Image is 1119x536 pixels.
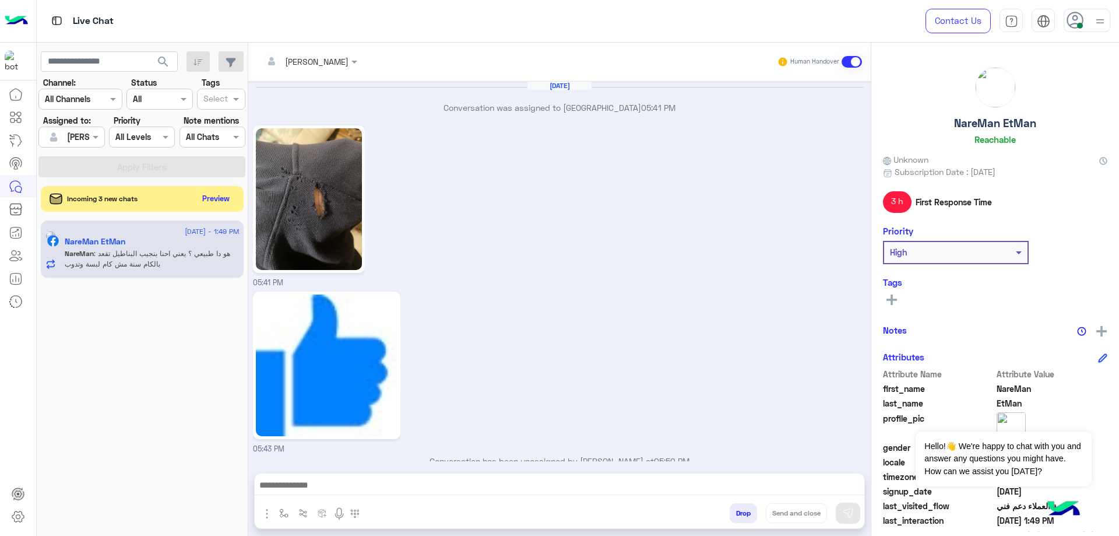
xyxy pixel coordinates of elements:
[131,76,157,89] label: Status
[260,507,274,521] img: send attachment
[298,509,308,518] img: Trigger scenario
[67,194,138,204] span: Incoming 3 new chats
[997,397,1108,409] span: EtMan
[997,383,1108,395] span: NareMan
[842,507,854,519] img: send message
[883,383,994,395] span: first_name
[654,456,689,466] span: 05:50 PM
[1077,327,1086,336] img: notes
[1043,489,1084,530] img: hulul-logo.png
[926,9,991,33] a: Contact Us
[974,134,1016,145] h6: Reachable
[185,226,239,237] span: [DATE] - 1:49 PM
[883,514,994,527] span: last_interaction
[275,503,294,523] button: select flow
[527,82,592,90] h6: [DATE]
[149,51,178,76] button: search
[883,485,994,498] span: signup_date
[253,278,283,287] span: 05:41 PM
[883,325,907,335] h6: Notes
[156,55,170,69] span: search
[350,509,360,519] img: make a call
[43,114,91,127] label: Assigned to:
[45,129,62,145] img: defaultAdmin.png
[766,503,827,523] button: Send and close
[294,503,313,523] button: Trigger scenario
[1037,15,1050,28] img: tab
[73,13,114,29] p: Live Chat
[279,509,288,518] img: select flow
[883,471,994,483] span: timezone
[997,485,1108,498] span: 2025-09-11T14:40:34.616Z
[1005,15,1018,28] img: tab
[47,235,59,247] img: Facebook
[641,103,675,113] span: 05:41 PM
[1093,14,1107,29] img: profile
[50,13,64,28] img: tab
[256,295,397,436] img: 39178562_1505197616293642_5411344281094848512_n.png
[883,397,994,409] span: last_name
[883,191,912,212] span: 3 h
[5,51,26,72] img: 713415422032625
[318,509,327,518] img: create order
[883,442,994,454] span: gender
[883,226,913,236] h6: Priority
[883,412,994,439] span: profile_pic
[184,114,239,127] label: Note mentions
[114,114,140,127] label: Priority
[997,368,1108,380] span: Attribute Value
[65,249,94,258] span: NareMan
[1000,9,1023,33] a: tab
[253,101,867,114] p: Conversation was assigned to [GEOGRAPHIC_DATA]
[253,444,284,453] span: 05:43 PM
[883,368,994,380] span: Attribute Name
[43,76,76,89] label: Channel:
[976,68,1015,107] img: picture
[202,76,220,89] label: Tags
[253,455,867,467] p: Conversation has been unassigned by [PERSON_NAME] at
[916,196,992,208] span: First Response Time
[332,507,346,521] img: send voice note
[45,231,56,241] img: picture
[1096,326,1107,337] img: add
[256,128,362,270] img: 542385752_776432985171853_4104494361286924162_n.jpg
[38,156,245,177] button: Apply Filters
[916,432,1091,486] span: Hello!👋 We're happy to chat with you and answer any questions you might have. How can we assist y...
[883,456,994,468] span: locale
[65,237,125,247] h5: NareMan EtMan
[730,503,757,523] button: Drop
[895,166,995,178] span: Subscription Date : [DATE]
[198,190,235,207] button: Preview
[65,249,230,268] span: هو دا طبيعي ؟ يعني احنا بنجيب البناطيل تقعد بالكام سنة مش كام لبسة وتدوب
[790,57,839,66] small: Human Handover
[883,277,1107,288] h6: Tags
[883,352,924,362] h6: Attributes
[883,153,928,166] span: Unknown
[997,514,1108,527] span: 2025-09-12T10:49:57.233Z
[954,117,1036,130] h5: NareMan EtMan
[202,92,228,107] div: Select
[313,503,332,523] button: create order
[5,9,28,33] img: Logo
[883,500,994,512] span: last_visited_flow
[997,500,1108,512] span: خدمة العملاء دعم فني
